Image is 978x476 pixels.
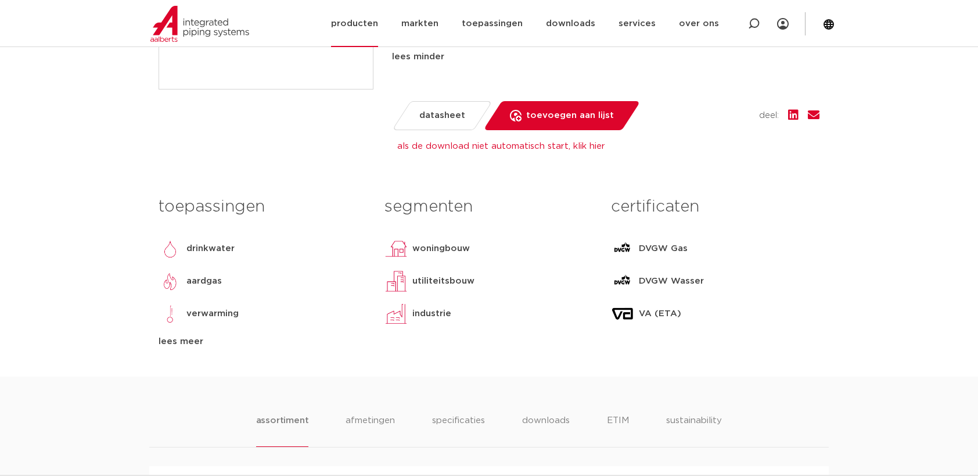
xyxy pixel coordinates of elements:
[526,106,614,125] span: toevoegen aan lijst
[384,270,408,293] img: utiliteitsbouw
[611,237,634,260] img: DVGW Gas
[759,109,779,123] span: deel:
[186,307,239,321] p: verwarming
[611,270,634,293] img: DVGW Wasser
[412,274,474,288] p: utiliteitsbouw
[159,270,182,293] img: aardgas
[397,142,605,151] a: als de download niet automatisch start, klik hier
[639,274,704,288] p: DVGW Wasser
[639,307,681,321] p: VA (ETA)
[159,195,367,219] h3: toepassingen
[639,242,688,256] p: DVGW Gas
[392,50,819,64] div: lees minder
[384,302,408,325] img: industrie
[186,274,222,288] p: aardgas
[392,101,492,130] a: datasheet
[412,242,470,256] p: woningbouw
[522,414,570,447] li: downloads
[384,237,408,260] img: woningbouw
[256,414,309,447] li: assortiment
[419,106,465,125] span: datasheet
[611,302,634,325] img: VA (ETA)
[412,307,451,321] p: industrie
[384,195,593,219] h3: segmenten
[666,414,722,447] li: sustainability
[159,237,182,260] img: drinkwater
[346,414,395,447] li: afmetingen
[159,335,367,349] div: lees meer
[607,414,629,447] li: ETIM
[186,242,235,256] p: drinkwater
[159,302,182,325] img: verwarming
[611,195,819,219] h3: certificaten
[432,414,485,447] li: specificaties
